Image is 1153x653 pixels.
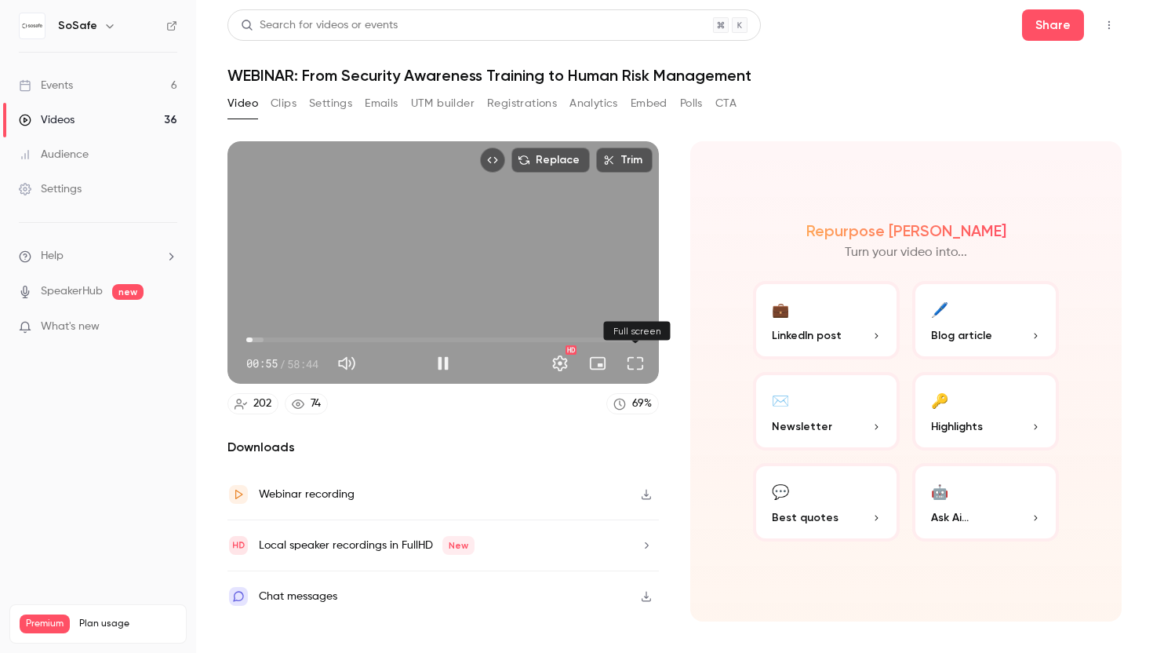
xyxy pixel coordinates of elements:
[480,148,505,173] button: Embed video
[931,479,948,503] div: 🤖
[279,356,286,372] span: /
[753,463,900,542] button: 💬Best quotes
[606,393,659,414] a: 69%
[411,91,475,116] button: UTM builder
[19,248,177,264] li: help-dropdown-opener
[20,615,70,633] span: Premium
[112,284,144,300] span: new
[365,91,398,116] button: Emails
[931,297,948,321] div: 🖊️
[632,396,652,412] div: 69 %
[912,463,1059,542] button: 🤖Ask Ai...
[19,147,89,162] div: Audience
[582,348,613,379] button: Turn on miniplayer
[772,418,832,435] span: Newsletter
[241,17,398,34] div: Search for videos or events
[259,587,337,606] div: Chat messages
[259,485,355,504] div: Webinar recording
[511,148,590,173] button: Replace
[604,322,671,341] div: Full screen
[246,356,318,372] div: 00:55
[806,221,1006,240] h2: Repurpose [PERSON_NAME]
[566,345,576,355] div: HD
[311,396,321,412] div: 74
[772,509,838,526] span: Best quotes
[246,356,278,372] span: 00:55
[569,91,618,116] button: Analytics
[772,388,789,412] div: ✉️
[544,348,576,379] button: Settings
[285,393,328,414] a: 74
[309,91,352,116] button: Settings
[253,396,271,412] div: 202
[227,91,258,116] button: Video
[931,509,969,526] span: Ask Ai...
[331,348,362,379] button: Mute
[772,479,789,503] div: 💬
[631,91,667,116] button: Embed
[259,536,475,555] div: Local speaker recordings in FullHD
[227,393,278,414] a: 202
[753,281,900,359] button: 💼LinkedIn post
[20,13,45,38] img: SoSafe
[41,319,100,335] span: What's new
[427,348,459,379] button: Pause
[680,91,703,116] button: Polls
[41,248,64,264] span: Help
[620,348,651,379] button: Full screen
[58,18,97,34] h6: SoSafe
[1097,13,1122,38] button: Top Bar Actions
[912,372,1059,451] button: 🔑Highlights
[912,281,1059,359] button: 🖊️Blog article
[487,91,557,116] button: Registrations
[271,91,296,116] button: Clips
[715,91,737,116] button: CTA
[227,438,659,457] h2: Downloads
[753,372,900,451] button: ✉️Newsletter
[19,112,75,128] div: Videos
[227,66,1122,85] h1: WEBINAR: From Security Awareness Training to Human Risk Management
[931,418,983,435] span: Highlights
[1022,9,1084,41] button: Share
[931,388,948,412] div: 🔑
[772,297,789,321] div: 💼
[19,181,82,197] div: Settings
[442,536,475,555] span: New
[158,320,177,334] iframe: Noticeable Trigger
[287,356,318,372] span: 58:44
[41,283,103,300] a: SpeakerHub
[19,78,73,93] div: Events
[596,148,653,173] button: Trim
[772,327,842,344] span: LinkedIn post
[931,327,992,344] span: Blog article
[845,243,967,262] p: Turn your video into...
[79,618,176,630] span: Plan usage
